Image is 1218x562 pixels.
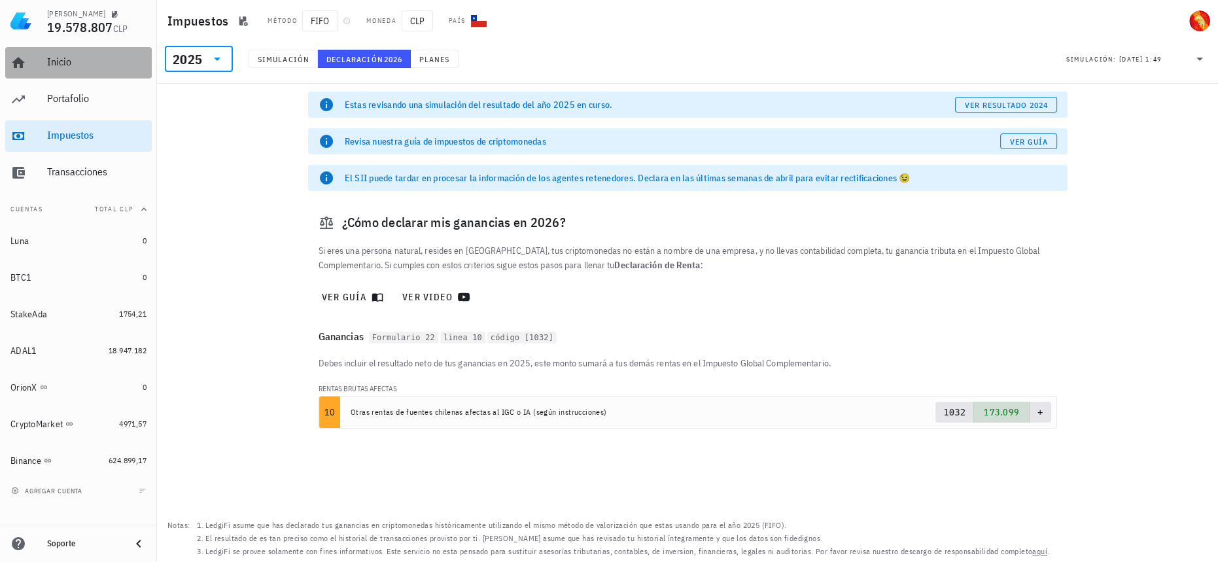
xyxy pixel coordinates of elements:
[369,332,438,344] code: Formulario 22
[302,10,338,31] span: FIFO
[1037,406,1043,419] pre: +
[5,335,152,366] a: ADAL1 18.947.182
[487,332,557,344] code: código [1032]
[14,487,82,495] span: agregar cuenta
[47,92,147,105] div: Portafolio
[340,396,826,428] td: Otras rentas de fuentes chilenas afectas al IGC o IA (según instrucciones)
[319,396,341,428] td: 10
[143,272,147,282] span: 0
[402,10,433,31] span: CLP
[157,515,1218,562] footer: Notas:
[5,194,152,225] button: CuentasTotal CLP
[1000,133,1057,149] a: Ver guía
[1066,50,1119,67] div: Simulación:
[5,120,152,152] a: Impuestos
[326,54,383,64] span: Declaración
[10,309,47,320] div: StakeAda
[1189,10,1210,31] div: avatar
[419,54,450,64] span: Planes
[205,545,1049,558] li: LedgiFi se provee solamente con fines informativos. Este servicio no esta pensado para sustituir ...
[10,345,37,357] div: ADAL1
[1009,137,1048,147] span: Ver guía
[10,272,31,283] div: BTC1
[109,345,147,355] span: 18.947.182
[319,327,369,345] span: Ganancias
[1032,546,1047,556] a: aquí
[1119,53,1161,66] div: [DATE] 1:49
[5,372,152,403] a: OrionX 0
[10,419,63,430] div: CryptoMarket
[943,406,966,419] pre: 1032
[205,519,1049,532] li: LedgiFi asume que has declarado tus ganancias en criptomonedas históricamente utilizando el mismo...
[5,84,152,115] a: Portafolio
[205,532,1049,545] li: El resultado de es tan preciso como el historial de transacciones provisto por ti. [PERSON_NAME] ...
[47,9,105,19] div: [PERSON_NAME]
[402,291,472,303] span: ver video
[5,225,152,256] a: Luna 0
[10,455,41,466] div: Binance
[257,54,309,64] span: Simulación
[95,205,133,213] span: Total CLP
[47,18,113,36] span: 19.578.807
[10,236,29,247] div: Luna
[440,332,485,344] code: linea 10
[984,406,1019,418] span: 173.099
[383,54,402,64] span: 2026
[964,100,1048,110] span: ver resultado 2024
[396,285,478,309] a: ver video
[345,135,1000,148] div: Revisa nuestra guía de impuestos de criptomonedas
[319,356,1057,370] p: Debes incluir el resultado neto de tus ganancias en 2025, este monto sumará a tus demás rentas en...
[318,50,411,68] button: Declaración 2026
[167,10,234,31] h1: Impuestos
[113,23,128,35] span: CLP
[10,382,37,393] div: OrionX
[10,10,31,31] img: LedgiFi
[165,46,233,72] div: 2025
[5,157,152,188] a: Transacciones
[345,171,1057,184] div: El SII puede tardar en procesar la información de los agentes retenedores. Declara en las últimas...
[109,455,147,465] span: 624.899,17
[47,538,120,549] div: Soporte
[173,53,202,66] div: 2025
[249,50,318,68] button: Simulación
[5,408,152,440] a: CryptoMarket 4971,57
[411,50,459,68] button: Planes
[143,236,147,245] span: 0
[143,382,147,392] span: 0
[119,419,147,429] span: 4971,57
[311,236,1065,280] div: Si eres una persona natural, resides en [GEOGRAPHIC_DATA], tus criptomonedas no están a nombre de...
[1058,46,1215,71] div: Simulación:[DATE] 1:49
[366,16,396,26] div: Moneda
[47,129,147,141] div: Impuestos
[319,384,397,393] small: RENTAS BRUTAS AFECTAS
[316,285,391,309] button: ver guía
[345,98,956,111] div: Estas revisando una simulación del resultado del año 2025 en curso.
[955,97,1056,113] button: ver resultado 2024
[5,298,152,330] a: StakeAda 1754,21
[5,47,152,79] a: Inicio
[47,56,147,68] div: Inicio
[8,484,88,497] button: agregar cuenta
[5,262,152,293] a: BTC1 0
[471,13,487,29] div: CL-icon
[449,16,466,26] div: País
[614,259,700,271] strong: Declaración de Renta
[268,16,297,26] div: Método
[321,291,386,303] span: ver guía
[119,309,147,319] span: 1754,21
[47,166,147,178] div: Transacciones
[5,445,152,476] a: Binance 624.899,17
[308,202,1068,243] div: ¿Cómo declarar mis ganancias en 2026?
